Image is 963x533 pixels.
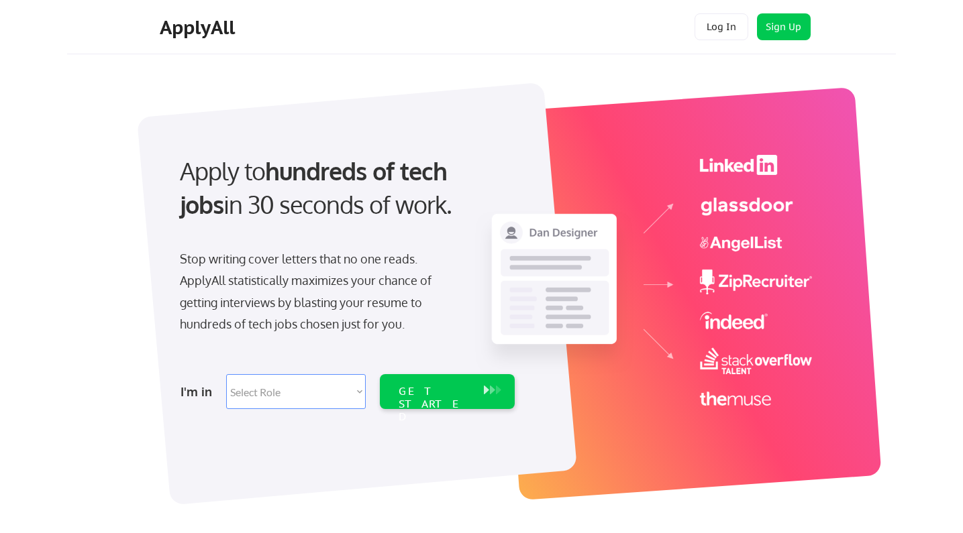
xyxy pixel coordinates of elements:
button: Log In [695,13,748,40]
button: Sign Up [757,13,811,40]
div: ApplyAll [160,16,239,39]
div: I'm in [181,381,218,402]
div: GET STARTED [399,385,470,424]
strong: hundreds of tech jobs [180,156,453,219]
div: Apply to in 30 seconds of work. [180,154,509,222]
div: Stop writing cover letters that no one reads. ApplyAll statistically maximizes your chance of get... [180,248,456,335]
